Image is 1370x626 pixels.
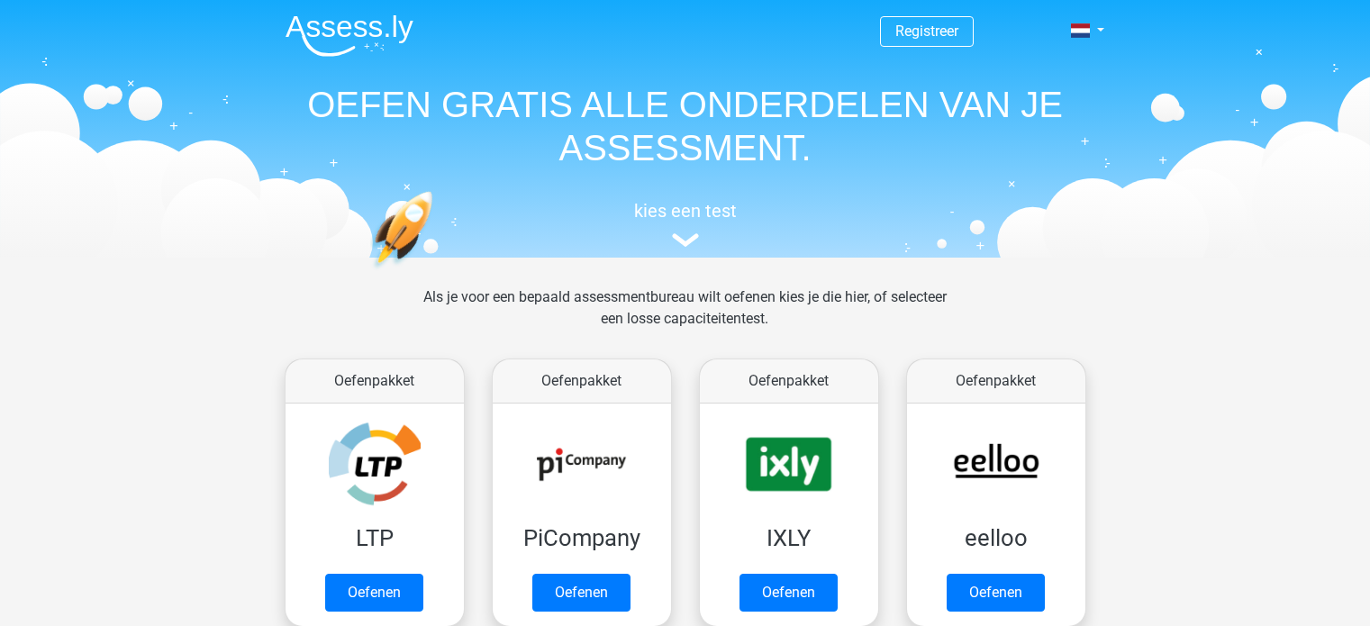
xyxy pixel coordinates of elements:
a: Oefenen [947,574,1045,612]
a: Registreer [895,23,958,40]
img: oefenen [370,191,503,354]
img: assessment [672,233,699,247]
a: kies een test [271,200,1100,248]
a: Oefenen [739,574,838,612]
img: Assessly [286,14,413,57]
div: Als je voor een bepaald assessmentbureau wilt oefenen kies je die hier, of selecteer een losse ca... [409,286,961,351]
a: Oefenen [532,574,631,612]
h5: kies een test [271,200,1100,222]
a: Oefenen [325,574,423,612]
h1: OEFEN GRATIS ALLE ONDERDELEN VAN JE ASSESSMENT. [271,83,1100,169]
